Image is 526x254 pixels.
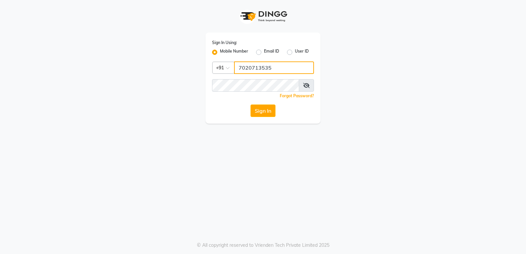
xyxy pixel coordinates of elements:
button: Sign In [251,104,275,117]
label: Sign In Using: [212,40,237,46]
label: User ID [295,48,309,56]
label: Mobile Number [220,48,248,56]
a: Forgot Password? [280,93,314,98]
label: Email ID [264,48,279,56]
input: Username [212,79,299,92]
img: logo1.svg [237,7,289,26]
input: Username [234,61,314,74]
